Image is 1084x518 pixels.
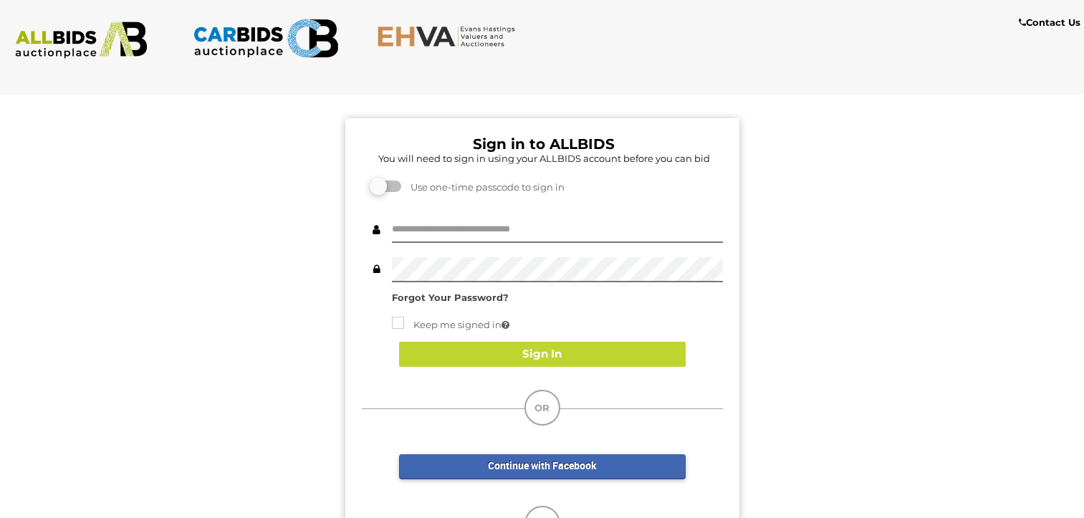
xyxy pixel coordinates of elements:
a: Continue with Facebook [399,454,686,479]
img: ALLBIDS.com.au [8,21,154,59]
span: Use one-time passcode to sign in [403,181,565,193]
button: Sign In [399,342,686,367]
h5: You will need to sign in using your ALLBIDS account before you can bid [365,153,723,163]
b: Sign in to ALLBIDS [473,135,615,153]
div: OR [524,390,560,426]
img: EHVA.com.au [377,25,523,47]
a: Contact Us [1019,14,1084,31]
b: Contact Us [1019,16,1080,28]
label: Keep me signed in [392,317,509,333]
img: CARBIDS.com.au [193,14,339,62]
a: Forgot Your Password? [392,292,509,303]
